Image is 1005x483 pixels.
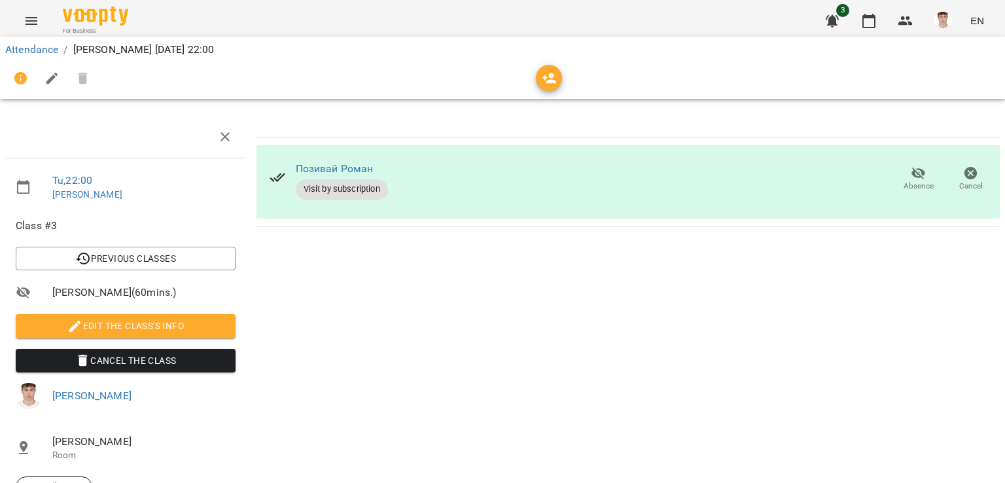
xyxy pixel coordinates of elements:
[5,43,58,56] a: Attendance
[63,27,128,35] span: For Business
[63,7,128,26] img: Voopty Logo
[16,218,236,234] span: Class #3
[904,181,934,192] span: Absence
[296,183,388,195] span: Visit by subscription
[16,247,236,270] button: Previous Classes
[52,174,92,187] a: Tu , 22:00
[16,5,47,37] button: Menu
[945,161,997,198] button: Cancel
[892,161,945,198] button: Absence
[5,42,1000,58] nav: breadcrumb
[26,353,225,368] span: Cancel the class
[73,42,215,58] p: [PERSON_NAME] [DATE] 22:00
[63,42,67,58] li: /
[836,4,849,17] span: 3
[26,318,225,334] span: Edit the class's Info
[52,285,236,300] span: [PERSON_NAME] ( 60 mins. )
[52,389,132,402] a: [PERSON_NAME]
[970,14,984,27] span: EN
[965,9,989,33] button: EN
[26,251,225,266] span: Previous Classes
[959,181,983,192] span: Cancel
[16,314,236,338] button: Edit the class's Info
[934,12,952,30] img: 8fe045a9c59afd95b04cf3756caf59e6.jpg
[16,349,236,372] button: Cancel the class
[16,383,42,409] img: 8fe045a9c59afd95b04cf3756caf59e6.jpg
[52,449,236,462] p: Room
[52,189,122,200] a: [PERSON_NAME]
[296,162,374,175] a: Позивай Роман
[52,434,236,450] span: [PERSON_NAME]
